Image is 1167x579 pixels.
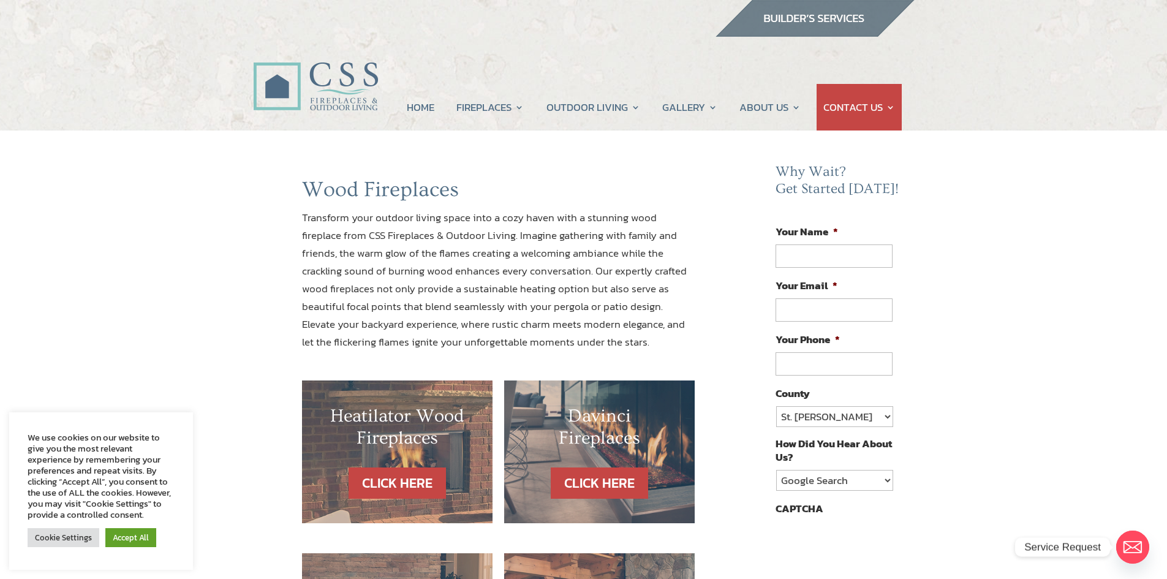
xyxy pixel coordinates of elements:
h1: Wood Fireplaces [302,177,695,209]
a: FIREPLACES [456,84,524,131]
label: Your Name [776,225,838,238]
a: Accept All [105,528,156,547]
a: OUTDOOR LIVING [546,84,640,131]
label: Your Phone [776,333,840,346]
a: Cookie Settings [28,528,99,547]
h2: Heatilator Wood Fireplaces [327,405,468,455]
a: CLICK HERE [551,467,648,499]
div: We use cookies on our website to give you the most relevant experience by remembering your prefer... [28,432,175,520]
label: County [776,387,810,400]
p: Transform your outdoor living space into a cozy haven with a stunning wood fireplace from CSS Fir... [302,209,695,350]
a: CONTACT US [823,84,895,131]
label: Your Email [776,279,837,292]
label: How Did You Hear About Us? [776,437,892,464]
a: CLICK HERE [349,467,446,499]
label: CAPTCHA [776,502,823,515]
a: GALLERY [662,84,717,131]
iframe: reCAPTCHA [776,521,962,569]
a: ABOUT US [739,84,801,131]
a: builder services construction supply [715,25,915,41]
a: HOME [407,84,434,131]
h2: Why Wait? Get Started [DATE]! [776,164,902,203]
img: CSS Fireplaces & Outdoor Living (Formerly Construction Solutions & Supply)- Jacksonville Ormond B... [253,28,378,117]
h2: Davinci Fireplaces [529,405,670,455]
a: Email [1116,531,1149,564]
